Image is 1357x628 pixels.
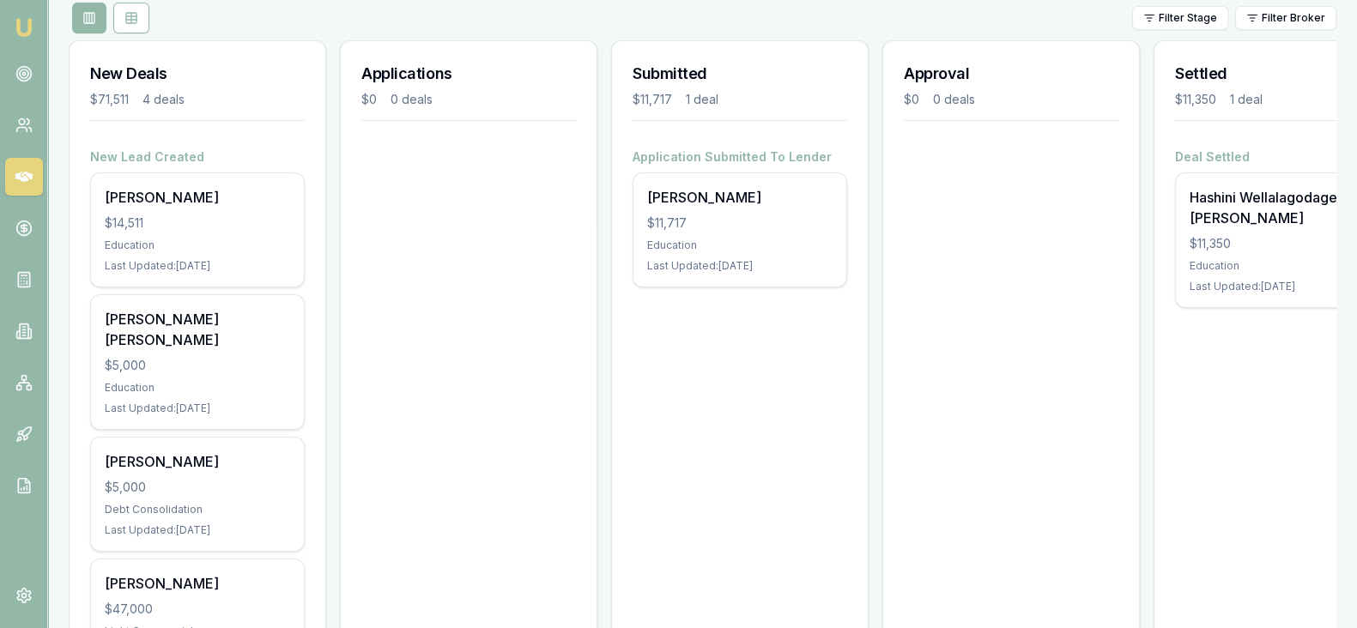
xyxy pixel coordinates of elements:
div: [PERSON_NAME] [PERSON_NAME] [105,309,290,350]
div: Last Updated: [DATE] [105,523,290,537]
div: Education [105,381,290,395]
div: $14,511 [105,214,290,232]
div: [PERSON_NAME] [105,573,290,594]
div: Last Updated: [DATE] [105,259,290,273]
div: [PERSON_NAME] [647,187,833,208]
div: $5,000 [105,357,290,374]
h3: Approval [904,62,1118,86]
img: emu-icon-u.png [14,17,34,38]
div: $11,350 [1175,91,1216,108]
h3: Submitted [633,62,847,86]
button: Filter Broker [1235,6,1336,30]
div: [PERSON_NAME] [105,187,290,208]
div: 1 deal [686,91,718,108]
div: 0 deals [391,91,433,108]
div: $11,717 [633,91,672,108]
h4: Application Submitted To Lender [633,148,847,166]
div: $0 [361,91,377,108]
div: $11,717 [647,214,833,232]
div: $0 [904,91,919,108]
div: Last Updated: [DATE] [105,402,290,415]
h3: New Deals [90,62,305,86]
div: 4 deals [142,91,185,108]
button: Filter Stage [1132,6,1228,30]
div: Education [105,239,290,252]
div: $71,511 [90,91,129,108]
div: $47,000 [105,601,290,618]
div: Education [647,239,833,252]
div: $5,000 [105,479,290,496]
div: 1 deal [1230,91,1263,108]
div: 0 deals [933,91,975,108]
span: Filter Stage [1159,11,1217,25]
div: [PERSON_NAME] [105,451,290,472]
span: Filter Broker [1262,11,1325,25]
h4: New Lead Created [90,148,305,166]
h3: Applications [361,62,576,86]
div: Debt Consolidation [105,503,290,516]
div: Last Updated: [DATE] [647,259,833,273]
